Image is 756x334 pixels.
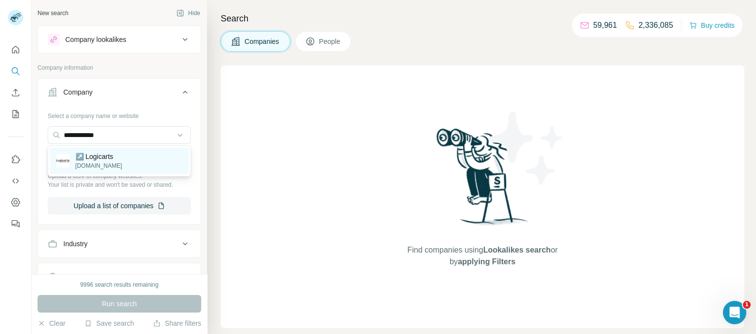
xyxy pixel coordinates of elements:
[63,239,88,249] div: Industry
[38,63,201,72] p: Company information
[723,301,746,324] iframe: Intercom live chat
[63,272,99,282] div: HQ location
[639,20,673,31] p: 2,336,085
[170,6,207,20] button: Hide
[56,154,70,168] img: ↗️ Logicarts
[63,87,93,97] div: Company
[8,62,23,80] button: Search
[458,257,515,266] span: applying Filters
[153,318,201,328] button: Share filters
[319,37,341,46] span: People
[404,244,560,268] span: Find companies using or by
[8,41,23,59] button: Quick start
[38,80,201,108] button: Company
[743,301,751,309] span: 1
[48,108,191,120] div: Select a company name or website
[48,197,191,215] button: Upload a list of companies
[8,84,23,101] button: Enrich CSV
[8,194,23,211] button: Dashboard
[38,232,201,255] button: Industry
[483,246,551,254] span: Lookalikes search
[38,318,65,328] button: Clear
[432,126,533,235] img: Surfe Illustration - Woman searching with binoculars
[38,9,68,18] div: New search
[689,19,735,32] button: Buy credits
[593,20,617,31] p: 59,961
[245,37,280,46] span: Companies
[8,215,23,233] button: Feedback
[38,28,201,51] button: Company lookalikes
[76,161,122,170] p: [DOMAIN_NAME]
[8,105,23,123] button: My lists
[483,104,570,192] img: Surfe Illustration - Stars
[80,280,159,289] div: 9996 search results remaining
[38,265,201,289] button: HQ location
[8,172,23,190] button: Use Surfe API
[48,180,191,189] p: Your list is private and won't be saved or shared.
[8,151,23,168] button: Use Surfe on LinkedIn
[84,318,134,328] button: Save search
[65,35,126,44] div: Company lookalikes
[221,12,744,25] h4: Search
[76,152,122,161] p: ↗️ Logicarts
